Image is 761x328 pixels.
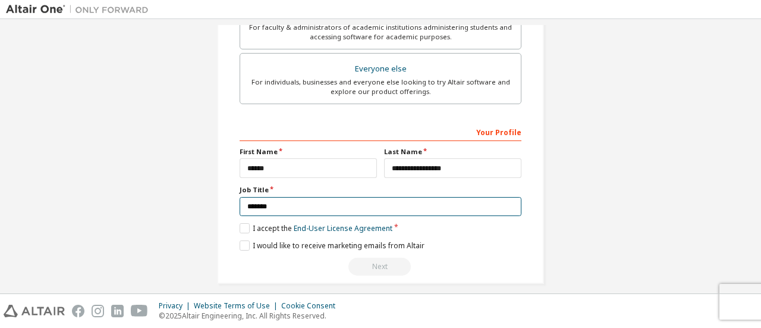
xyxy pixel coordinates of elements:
[159,311,342,321] p: © 2025 Altair Engineering, Inc. All Rights Reserved.
[247,61,514,77] div: Everyone else
[384,147,521,157] label: Last Name
[240,147,377,157] label: First Name
[92,305,104,317] img: instagram.svg
[240,240,424,251] label: I would like to receive marketing emails from Altair
[240,258,521,276] div: Read and acccept EULA to continue
[294,223,392,233] a: End-User License Agreement
[159,301,194,311] div: Privacy
[111,305,124,317] img: linkedin.svg
[240,223,392,233] label: I accept the
[281,301,342,311] div: Cookie Consent
[6,4,155,15] img: Altair One
[247,23,514,42] div: For faculty & administrators of academic institutions administering students and accessing softwa...
[4,305,65,317] img: altair_logo.svg
[72,305,84,317] img: facebook.svg
[131,305,148,317] img: youtube.svg
[240,185,521,195] label: Job Title
[247,77,514,96] div: For individuals, businesses and everyone else looking to try Altair software and explore our prod...
[240,122,521,141] div: Your Profile
[194,301,281,311] div: Website Terms of Use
